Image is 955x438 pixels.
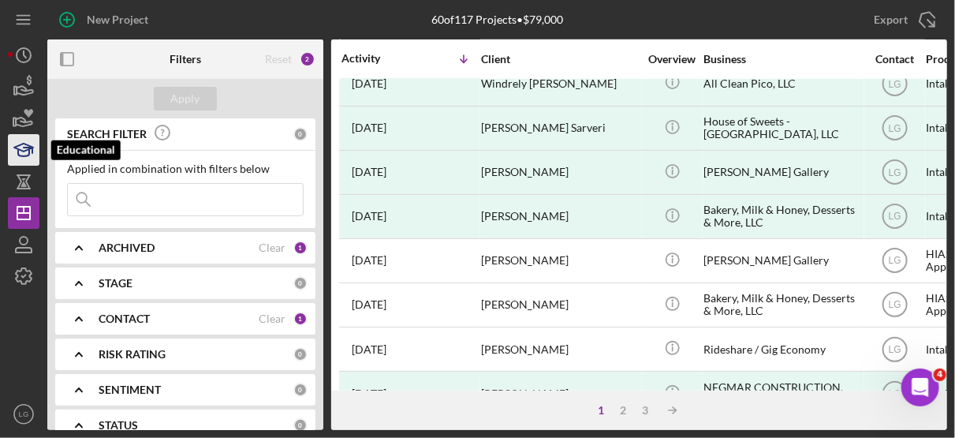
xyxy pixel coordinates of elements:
[703,196,861,238] div: Bakery, Milk & Honey, Desserts & More, LLC
[703,152,861,193] div: [PERSON_NAME] Gallery
[865,53,924,66] div: Contact
[888,212,901,223] text: LG
[352,254,386,267] time: 2025-06-29 21:55
[99,348,166,361] b: RISK RATING
[352,343,386,356] time: 2025-05-01 17:39
[99,384,161,396] b: SENTIMENT
[591,404,613,417] div: 1
[67,163,304,175] div: Applied in combination with filters below
[431,13,563,26] div: 60 of 117 Projects • $79,000
[293,312,308,326] div: 1
[934,369,946,381] span: 4
[352,122,386,134] time: 2025-07-26 03:09
[481,62,639,104] div: Windrely [PERSON_NAME]
[703,107,861,149] div: House of Sweets - [GEOGRAPHIC_DATA], LLC
[613,404,635,417] div: 2
[352,166,386,178] time: 2025-07-25 19:34
[265,53,292,66] div: Reset
[481,284,639,326] div: [PERSON_NAME]
[99,419,138,432] b: STATUS
[481,328,639,370] div: [PERSON_NAME]
[259,241,285,254] div: Clear
[643,53,702,66] div: Overview
[481,240,639,282] div: [PERSON_NAME]
[170,53,201,66] b: Filters
[352,77,386,90] time: 2025-07-26 04:22
[481,372,639,414] div: [PERSON_NAME]
[481,196,639,238] div: [PERSON_NAME]
[352,298,386,311] time: 2025-06-29 04:05
[293,383,308,397] div: 0
[99,277,132,290] b: STAGE
[352,387,386,400] time: 2024-12-06 00:04
[481,53,639,66] div: Client
[293,347,308,361] div: 0
[888,300,901,311] text: LG
[703,328,861,370] div: Rideshare / Gig Economy
[259,313,285,325] div: Clear
[481,107,639,149] div: [PERSON_NAME] Sarveri
[703,284,861,326] div: Bakery, Milk & Honey, Desserts & More, LLC
[67,128,147,140] b: SEARCH FILTER
[341,52,411,65] div: Activity
[635,404,657,417] div: 3
[901,369,939,406] iframe: Intercom live chat
[87,4,148,36] div: New Project
[293,241,308,255] div: 1
[99,313,150,325] b: CONTACT
[703,53,861,66] div: Business
[888,344,901,355] text: LG
[47,4,164,36] button: New Project
[99,241,155,254] b: ARCHIVED
[703,372,861,414] div: NEGMAR CONSTRUCTION, INC.
[171,87,200,110] div: Apply
[858,4,947,36] button: Export
[300,51,315,67] div: 2
[293,418,308,432] div: 0
[293,127,308,141] div: 0
[8,399,39,430] button: LG
[481,152,639,193] div: [PERSON_NAME]
[703,62,861,104] div: All Clean Pico, LLC
[703,240,861,282] div: [PERSON_NAME] Gallery
[352,210,386,223] time: 2025-07-25 14:18
[888,388,901,399] text: LG
[874,4,908,36] div: Export
[888,79,901,90] text: LG
[888,123,901,134] text: LG
[888,167,901,178] text: LG
[154,87,217,110] button: Apply
[293,276,308,290] div: 0
[888,256,901,267] text: LG
[19,410,29,419] text: LG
